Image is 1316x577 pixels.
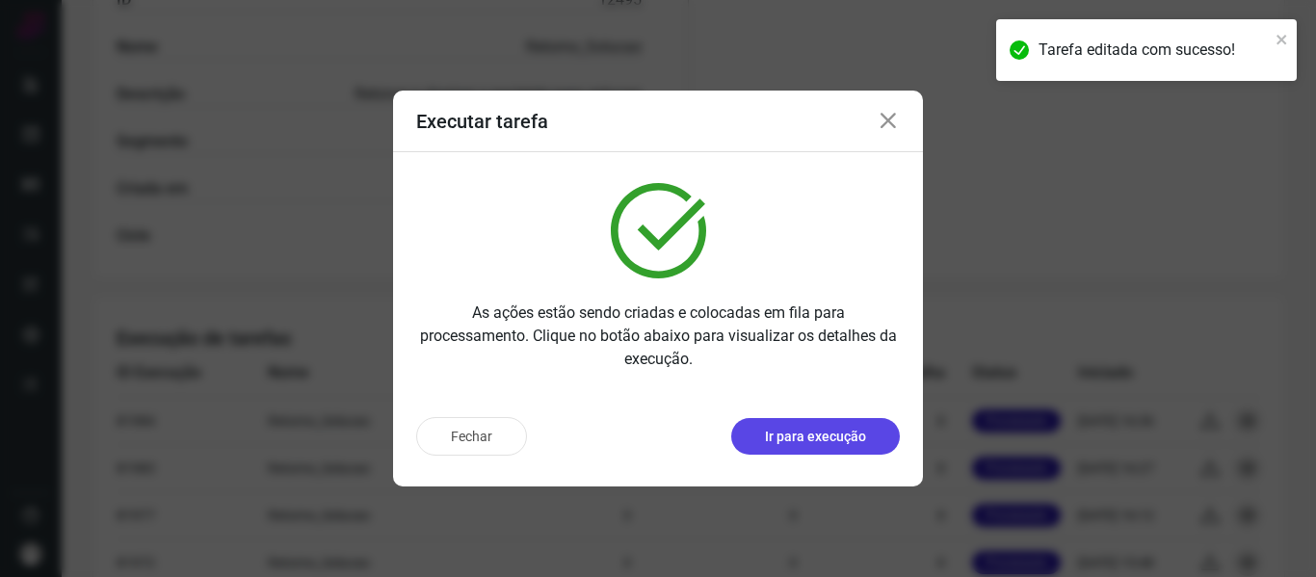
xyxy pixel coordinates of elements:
button: close [1276,27,1289,50]
p: Ir para execução [765,427,866,447]
div: Tarefa editada com sucesso! [1039,39,1270,62]
button: Fechar [416,417,527,456]
button: Ir para execução [731,418,900,455]
h3: Executar tarefa [416,110,548,133]
p: As ações estão sendo criadas e colocadas em fila para processamento. Clique no botão abaixo para ... [416,302,900,371]
img: verified.svg [611,183,706,278]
